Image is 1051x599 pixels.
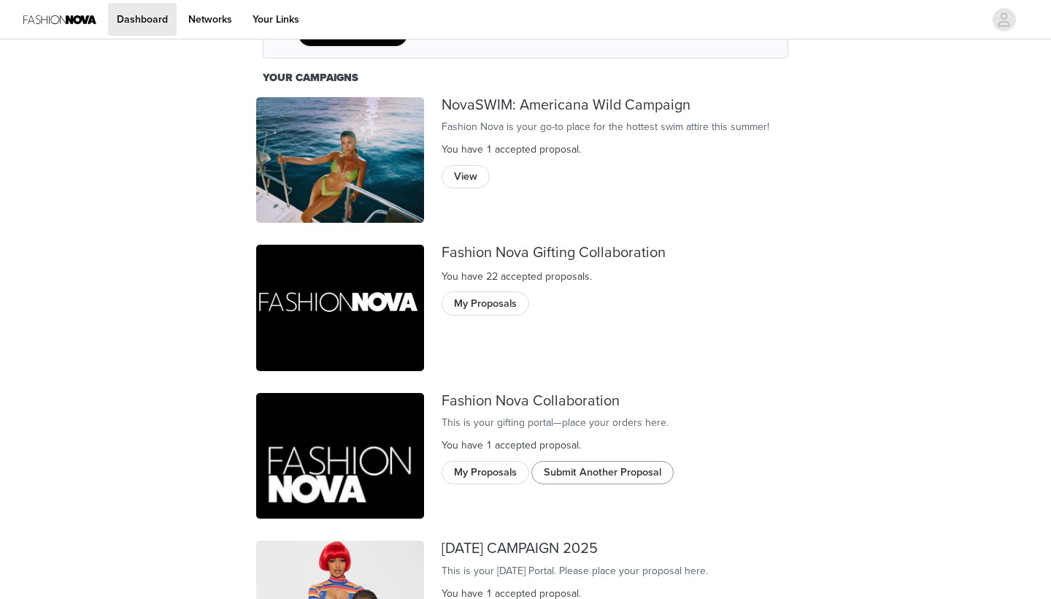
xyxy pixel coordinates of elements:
[997,8,1011,31] div: avatar
[442,119,795,134] div: Fashion Nova is your go-to place for the hottest swim attire this summer!
[442,166,490,178] a: View
[531,461,674,484] button: Submit Another Proposal
[108,3,177,36] a: Dashboard
[256,245,424,371] img: Fashion Nova
[442,439,581,451] span: You have 1 accepted proposal .
[442,143,581,156] span: You have 1 accepted proposal .
[442,291,529,315] button: My Proposals
[256,393,424,519] img: Fashion Nova
[442,541,795,557] div: [DATE] CAMPAIGN 2025
[442,415,795,430] div: This is your gifting portal—place your orders here.
[442,393,795,410] div: Fashion Nova Collaboration
[263,70,788,86] div: Your Campaigns
[585,270,590,283] span: s
[180,3,241,36] a: Networks
[256,97,424,224] img: Fashion Nova
[442,245,795,262] div: Fashion Nova Gifting Collaboration
[23,3,96,36] img: Fashion Nova Logo
[442,97,795,114] div: NovaSWIM: Americana Wild Campaign
[244,3,308,36] a: Your Links
[442,165,490,188] button: View
[442,461,529,484] button: My Proposals
[442,270,592,283] span: You have 22 accepted proposal .
[442,563,795,579] div: This is your [DATE] Portal. Please place your proposal here.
